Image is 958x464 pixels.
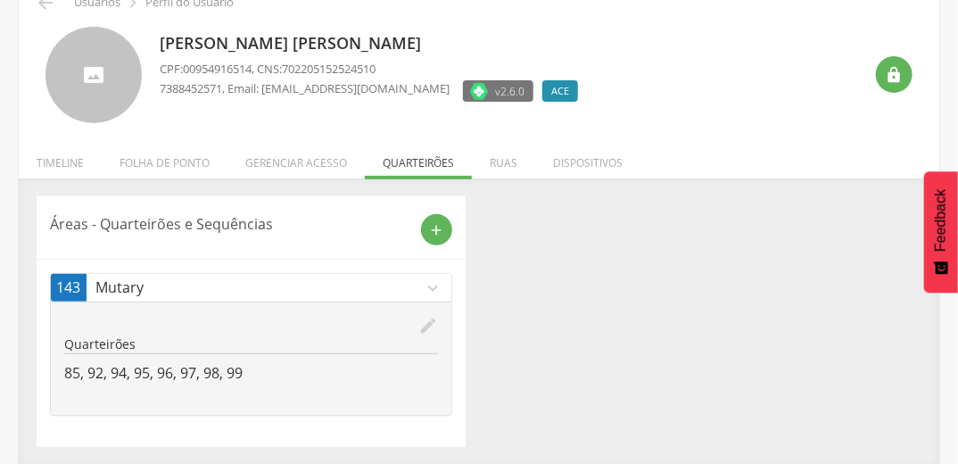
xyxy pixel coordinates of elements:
[160,61,587,78] p: CPF: , CNS:
[495,82,524,100] span: v2.6.0
[160,80,222,96] span: 7388452571
[418,316,438,336] i: edit
[535,137,640,179] li: Dispositivos
[160,80,450,97] p: , Email: [EMAIL_ADDRESS][DOMAIN_NAME]
[19,137,102,179] li: Timeline
[57,278,81,298] span: 143
[183,61,252,77] span: 00954916514
[64,363,438,384] p: 85, 92, 94, 95, 96, 97, 98, 99
[429,222,445,238] i: add
[50,214,408,235] p: Áreas - Quarteirões e Sequências
[472,137,535,179] li: Ruas
[551,84,569,98] span: ACE
[227,137,365,179] li: Gerenciar acesso
[160,32,587,55] p: [PERSON_NAME] [PERSON_NAME]
[876,56,913,93] div: Resetar senha
[463,80,533,102] label: Versão do aplicativo
[886,66,904,84] i: 
[924,171,958,293] button: Feedback - Mostrar pesquisa
[423,278,442,298] i: expand_more
[933,189,949,252] span: Feedback
[64,336,438,353] p: Quarteirões
[102,137,227,179] li: Folha de ponto
[95,278,423,298] p: Mutary
[282,61,376,77] span: 702205152524510
[51,274,451,302] a: 143Mutaryexpand_more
